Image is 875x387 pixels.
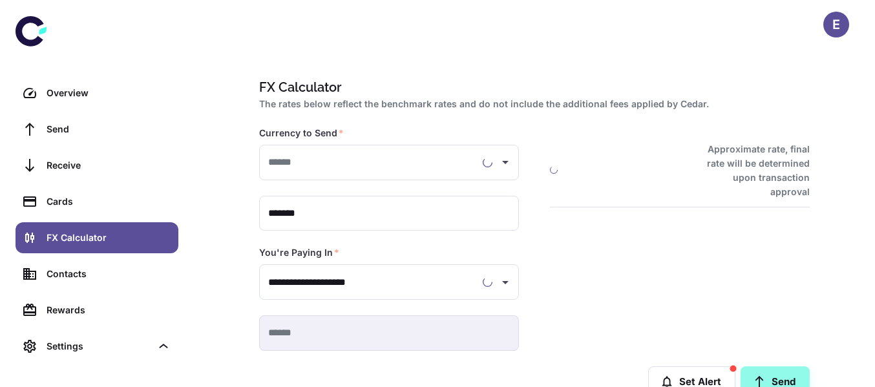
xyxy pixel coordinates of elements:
[259,78,805,97] h1: FX Calculator
[496,273,514,291] button: Open
[47,303,171,317] div: Rewards
[16,114,178,145] a: Send
[823,12,849,37] button: E
[16,331,178,362] div: Settings
[47,231,171,245] div: FX Calculator
[16,295,178,326] a: Rewards
[496,153,514,171] button: Open
[16,186,178,217] a: Cards
[259,127,344,140] label: Currency to Send
[47,86,171,100] div: Overview
[16,222,178,253] a: FX Calculator
[259,246,339,259] label: You're Paying In
[47,267,171,281] div: Contacts
[47,122,171,136] div: Send
[47,194,171,209] div: Cards
[47,158,171,173] div: Receive
[47,339,151,353] div: Settings
[16,78,178,109] a: Overview
[693,142,810,199] h6: Approximate rate, final rate will be determined upon transaction approval
[16,150,178,181] a: Receive
[16,258,178,289] a: Contacts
